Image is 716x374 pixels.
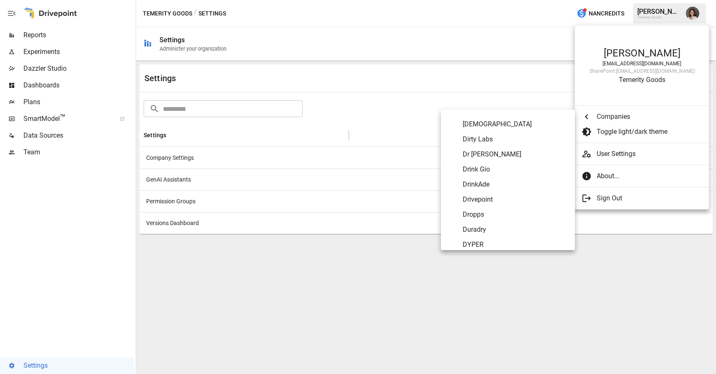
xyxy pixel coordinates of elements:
[597,127,702,137] span: Toggle light/dark theme
[597,171,702,181] span: About...
[463,225,568,235] span: Duradry
[463,179,568,190] span: DrinkAde
[463,164,568,174] span: Drink Gio
[463,210,568,220] span: Dropps
[583,47,701,59] div: [PERSON_NAME]
[583,68,701,74] div: SharePoint: [EMAIL_ADDRESS][DOMAIN_NAME]
[463,119,568,129] span: [DEMOGRAPHIC_DATA]
[463,134,568,144] span: Dirty Labs
[463,195,568,205] span: Drivepoint
[597,112,702,122] span: Companies
[463,240,568,250] span: DYPER
[597,193,702,203] span: Sign Out
[597,149,702,159] span: User Settings
[463,149,568,159] span: Dr [PERSON_NAME]
[583,76,701,84] div: Temerity Goods
[583,61,701,67] div: [EMAIL_ADDRESS][DOMAIN_NAME]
